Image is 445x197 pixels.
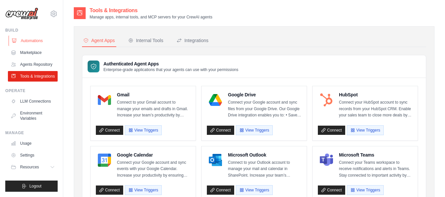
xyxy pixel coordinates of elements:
[96,185,123,195] a: Connect
[98,93,111,107] img: Gmail Logo
[318,185,345,195] a: Connect
[117,152,190,158] h4: Google Calendar
[207,185,234,195] a: Connect
[228,91,301,98] h4: Google Drive
[8,59,58,70] a: Agents Repository
[8,47,58,58] a: Marketplace
[117,99,190,119] p: Connect to your Gmail account to manage your emails and drafts in Gmail. Increase your team’s pro...
[128,37,163,44] div: Internal Tools
[339,91,412,98] h4: HubSpot
[8,108,58,124] a: Environment Variables
[125,185,162,195] button: View Triggers
[320,154,333,167] img: Microsoft Teams Logo
[320,93,333,107] img: HubSpot Logo
[228,99,301,119] p: Connect your Google account and sync files from your Google Drive. Our Google Drive integration e...
[96,126,123,135] a: Connect
[5,130,58,135] div: Manage
[209,93,222,107] img: Google Drive Logo
[127,35,165,47] button: Internal Tools
[175,35,210,47] button: Integrations
[207,126,234,135] a: Connect
[339,99,412,119] p: Connect your HubSpot account to sync records from your HubSpot CRM. Enable your sales team to clo...
[8,71,58,82] a: Tools & Integrations
[347,185,384,195] button: View Triggers
[209,154,222,167] img: Microsoft Outlook Logo
[125,125,162,135] button: View Triggers
[98,154,111,167] img: Google Calendar Logo
[8,138,58,149] a: Usage
[5,8,38,20] img: Logo
[347,125,384,135] button: View Triggers
[339,160,412,179] p: Connect your Teams workspace to receive notifications and alerts in Teams. Stay connected to impo...
[8,162,58,172] button: Resources
[20,164,39,170] span: Resources
[177,37,209,44] div: Integrations
[117,91,190,98] h4: Gmail
[90,7,212,14] h2: Tools & Integrations
[5,181,58,192] button: Logout
[83,37,115,44] div: Agent Apps
[29,184,42,189] span: Logout
[117,160,190,179] p: Connect your Google account and sync events with your Google Calendar. Increase your productivity...
[103,61,238,67] h3: Authenticated Agent Apps
[9,36,58,46] a: Automations
[8,96,58,107] a: LLM Connections
[90,14,212,20] p: Manage apps, internal tools, and MCP servers for your CrewAI agents
[236,185,273,195] button: View Triggers
[228,160,301,179] p: Connect to your Outlook account to manage your mail and calendar in SharePoint. Increase your tea...
[5,28,58,33] div: Build
[5,88,58,93] div: Operate
[228,152,301,158] h4: Microsoft Outlook
[236,125,273,135] button: View Triggers
[318,126,345,135] a: Connect
[339,152,412,158] h4: Microsoft Teams
[103,67,238,72] p: Enterprise-grade applications that your agents can use with your permissions
[8,150,58,160] a: Settings
[82,35,116,47] button: Agent Apps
